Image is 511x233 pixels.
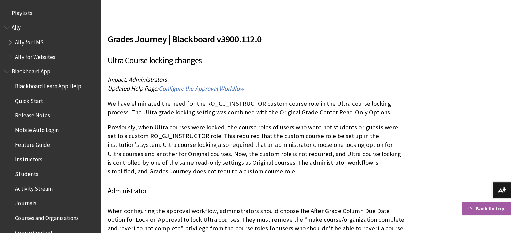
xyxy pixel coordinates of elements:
[159,84,244,93] a: Configure the Approval Workflow
[15,139,50,148] span: Feature Guide
[108,24,405,46] h2: Grades Journey | Blackboard v3900.112.0
[15,124,59,133] span: Mobile Auto Login
[12,66,50,75] span: Blackboard App
[108,76,167,83] span: Impact: Administrators
[15,80,81,90] span: Blackboard Learn App Help
[15,37,44,46] span: Ally for LMS
[108,185,405,196] h4: Administrator
[12,22,21,31] span: Ally
[15,183,53,192] span: Activity Stream
[108,99,405,117] p: We have eliminated the need for the RO_GJ_INSTRUCTOR custom course role in the Ultra course locki...
[108,54,405,67] h3: Ultra Course locking changes
[108,84,159,92] span: Updated Help Page:
[15,212,79,221] span: Courses and Organizations
[15,51,55,60] span: Ally for Websites
[4,22,97,63] nav: Book outline for Anthology Ally Help
[15,198,36,207] span: Journals
[462,202,511,215] a: Back to top
[108,123,405,176] p: Previously, when Ultra courses were locked, the course roles of users who were not students or gu...
[12,7,32,16] span: Playlists
[15,168,38,177] span: Students
[15,154,42,163] span: Instructors
[159,84,244,92] span: Configure the Approval Workflow
[15,95,43,104] span: Quick Start
[15,110,50,119] span: Release Notes
[4,7,97,19] nav: Book outline for Playlists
